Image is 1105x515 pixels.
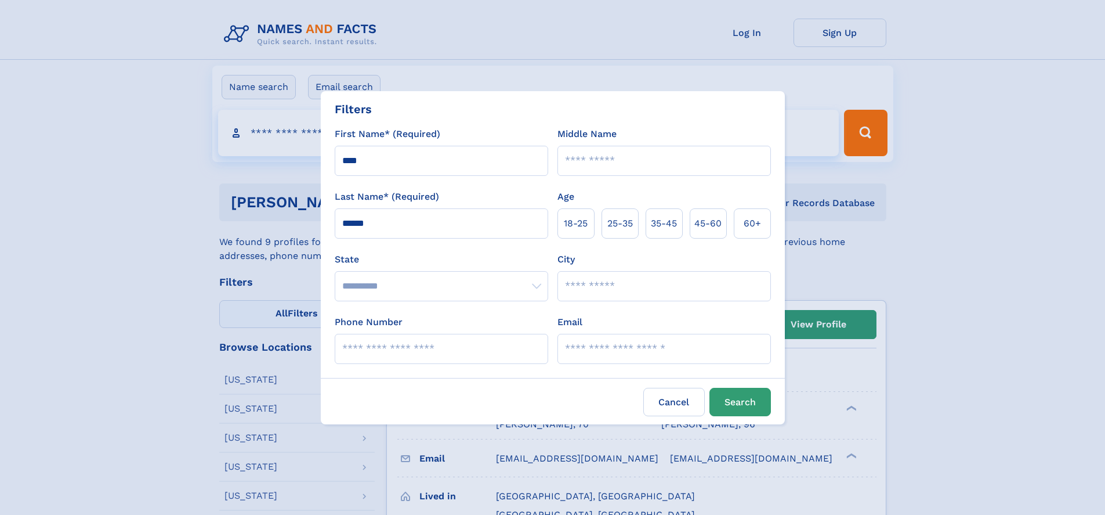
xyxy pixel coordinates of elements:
[335,253,548,266] label: State
[557,315,582,329] label: Email
[335,100,372,118] div: Filters
[564,217,588,231] span: 18‑25
[557,127,617,141] label: Middle Name
[335,190,439,204] label: Last Name* (Required)
[709,388,771,416] button: Search
[744,217,761,231] span: 60+
[694,217,722,231] span: 45‑60
[557,190,574,204] label: Age
[335,127,440,141] label: First Name* (Required)
[557,253,575,266] label: City
[643,388,705,416] label: Cancel
[335,315,403,329] label: Phone Number
[607,217,633,231] span: 25‑35
[651,217,677,231] span: 35‑45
